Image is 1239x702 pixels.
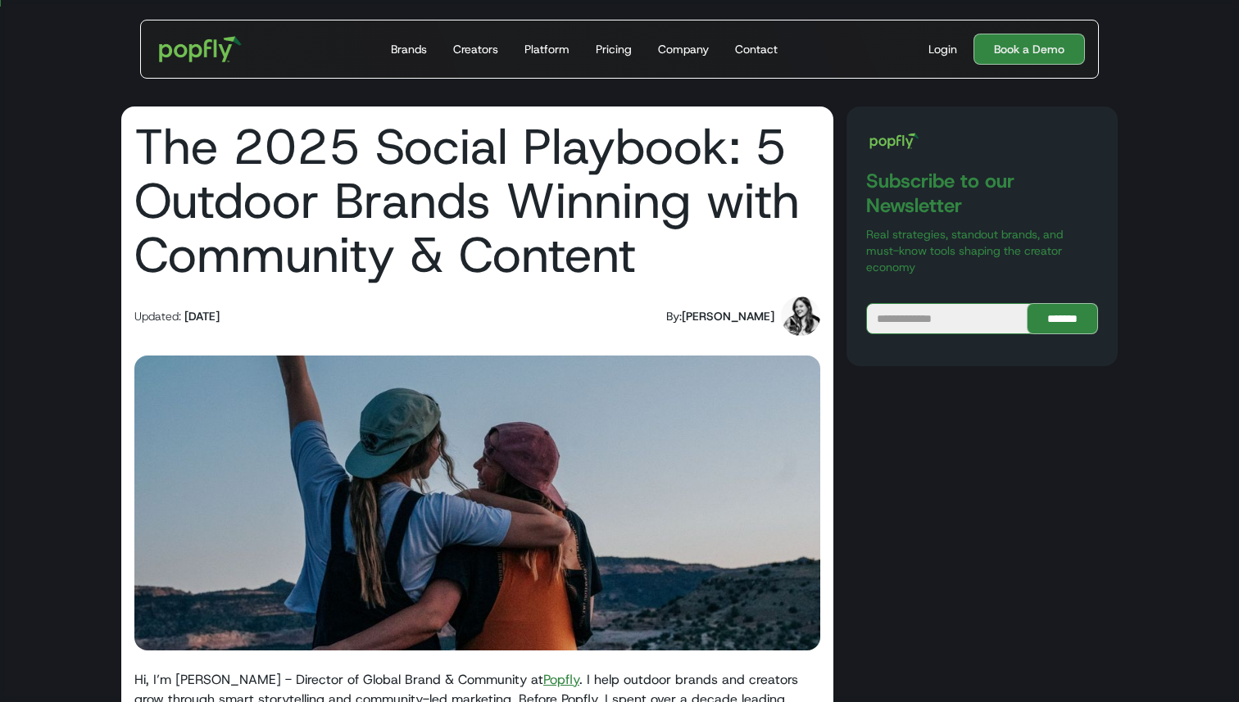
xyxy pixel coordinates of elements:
a: Pricing [589,20,638,78]
div: Contact [735,41,778,57]
div: Login [928,41,957,57]
a: Creators [447,20,505,78]
div: [DATE] [184,308,220,324]
h3: Subscribe to our Newsletter [866,169,1098,218]
a: Platform [518,20,576,78]
a: Popfly [543,671,579,688]
form: Blog Subscribe [866,303,1098,334]
p: Real strategies, standout brands, and must-know tools shaping the creator economy [866,226,1098,275]
div: [PERSON_NAME] [682,308,774,324]
a: Brands [384,20,433,78]
h1: The 2025 Social Playbook: 5 Outdoor Brands Winning with Community & Content [134,120,820,282]
div: Updated: [134,308,181,324]
a: Company [651,20,715,78]
a: Contact [728,20,784,78]
a: home [147,25,253,74]
div: Pricing [596,41,632,57]
div: Platform [524,41,570,57]
a: Book a Demo [973,34,1085,65]
div: Brands [391,41,427,57]
div: Company [658,41,709,57]
div: By: [666,308,682,324]
div: Creators [453,41,498,57]
a: Login [922,41,964,57]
